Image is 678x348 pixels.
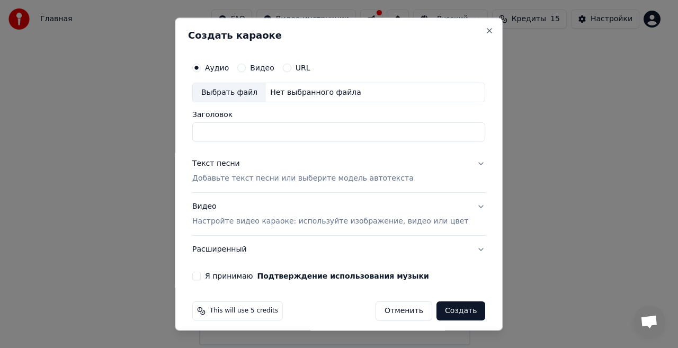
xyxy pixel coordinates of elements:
[257,273,429,280] button: Я принимаю
[192,159,240,169] div: Текст песни
[192,193,485,236] button: ВидеоНастройте видео караоке: используйте изображение, видео или цвет
[296,64,310,72] label: URL
[192,236,485,264] button: Расширенный
[250,64,274,72] label: Видео
[266,87,365,98] div: Нет выбранного файла
[192,217,468,227] p: Настройте видео караоке: используйте изображение, видео или цвет
[376,302,432,321] button: Отменить
[192,111,485,119] label: Заголовок
[205,64,229,72] label: Аудио
[192,202,468,227] div: Видео
[436,302,485,321] button: Создать
[193,83,266,102] div: Выбрать файл
[210,307,278,316] span: This will use 5 credits
[188,31,489,40] h2: Создать караоке
[192,174,414,184] p: Добавьте текст песни или выберите модель автотекста
[192,150,485,193] button: Текст песниДобавьте текст песни или выберите модель автотекста
[205,273,429,280] label: Я принимаю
